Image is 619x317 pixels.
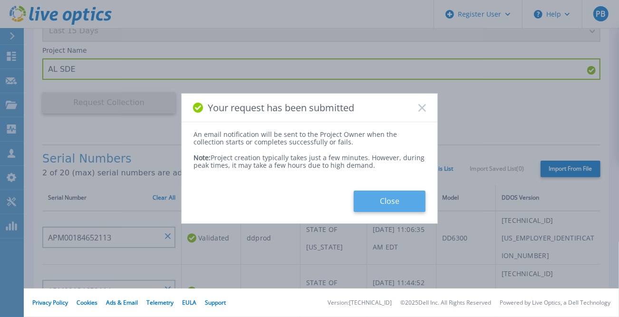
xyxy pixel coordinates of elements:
[208,102,354,113] span: Your request has been submitted
[328,300,392,306] li: Version: [TECHNICAL_ID]
[400,300,491,306] li: © 2025 Dell Inc. All Rights Reserved
[77,298,97,307] a: Cookies
[500,300,610,306] li: Powered by Live Optics, a Dell Technology
[193,131,426,146] div: An email notification will be sent to the Project Owner when the collection starts or completes s...
[106,298,138,307] a: Ads & Email
[182,298,196,307] a: EULA
[193,153,211,162] span: Note:
[193,146,426,169] div: Project creation typically takes just a few minutes. However, during peak times, it may take a fe...
[354,191,426,212] button: Close
[205,298,226,307] a: Support
[146,298,174,307] a: Telemetry
[32,298,68,307] a: Privacy Policy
